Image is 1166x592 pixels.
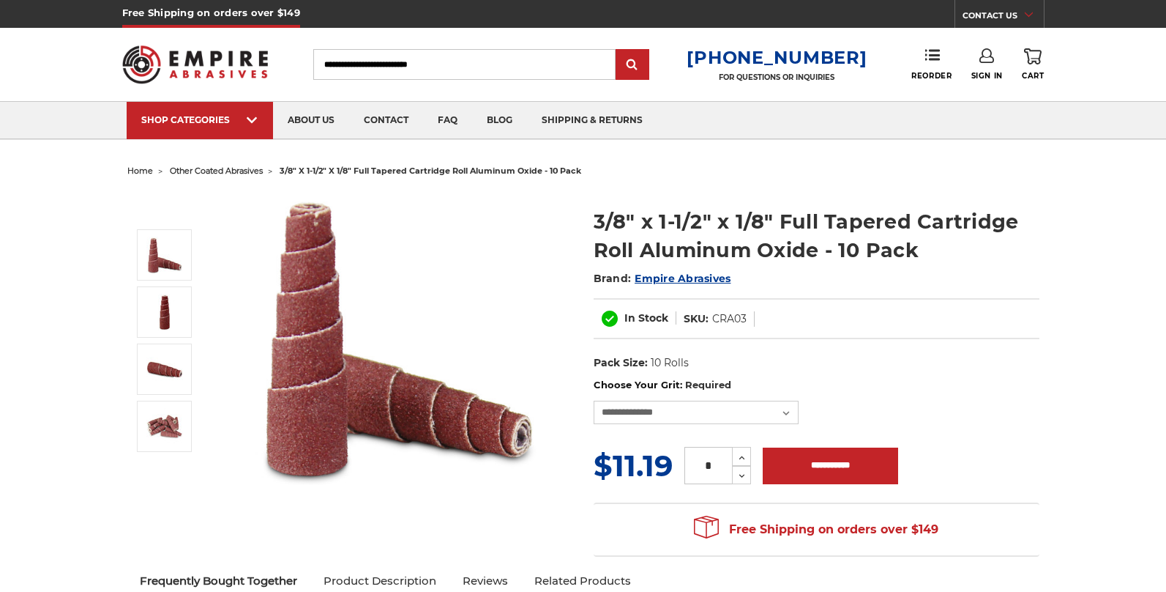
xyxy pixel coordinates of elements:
a: other coated abrasives [170,166,263,176]
span: $11.19 [594,448,673,484]
span: Sign In [971,71,1003,81]
a: [PHONE_NUMBER] [687,47,867,68]
dd: CRA03 [712,311,747,327]
a: Cart [1022,48,1044,81]
img: Cartridge Roll 3/8" x 1-1/2" x 1/8" Full Tapered [146,237,183,273]
p: FOR QUESTIONS OR INQUIRIES [687,73,867,82]
img: Tapered Cartridge Roll 3/8" x 1-1/2" x 1/8" [146,294,183,330]
span: Cart [1022,71,1044,81]
a: faq [423,102,472,139]
a: home [127,166,153,176]
a: Reorder [911,48,952,80]
a: CONTACT US [963,7,1044,28]
dt: SKU: [684,311,709,327]
a: shipping & returns [527,102,657,139]
a: contact [349,102,423,139]
span: Free Shipping on orders over $149 [694,515,938,544]
span: In Stock [624,311,668,325]
label: Choose Your Grit: [594,378,1039,393]
small: Required [685,379,731,391]
span: Brand: [594,272,632,285]
span: 3/8" x 1-1/2" x 1/8" full tapered cartridge roll aluminum oxide - 10 pack [280,166,581,176]
dd: 10 Rolls [651,355,689,371]
img: Empire Abrasives [122,36,269,93]
div: SHOP CATEGORIES [141,114,258,125]
dt: Pack Size: [594,355,648,371]
input: Submit [618,51,647,80]
h1: 3/8" x 1-1/2" x 1/8" Full Tapered Cartridge Roll Aluminum Oxide - 10 Pack [594,207,1039,264]
span: Reorder [911,71,952,81]
img: Cartridge Roll 1" x 2" x 1/4" Tapered A/O [146,408,183,445]
a: Empire Abrasives [635,272,730,285]
img: Cartridge Roll 3/8" x 1-1/2" x 1/8" Full Tapered [253,192,545,485]
a: blog [472,102,527,139]
img: Cartridge Roll 3/8" x 1-1/2" x 1/8" Tapered Aluminum Oxide [146,351,183,388]
a: about us [273,102,349,139]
